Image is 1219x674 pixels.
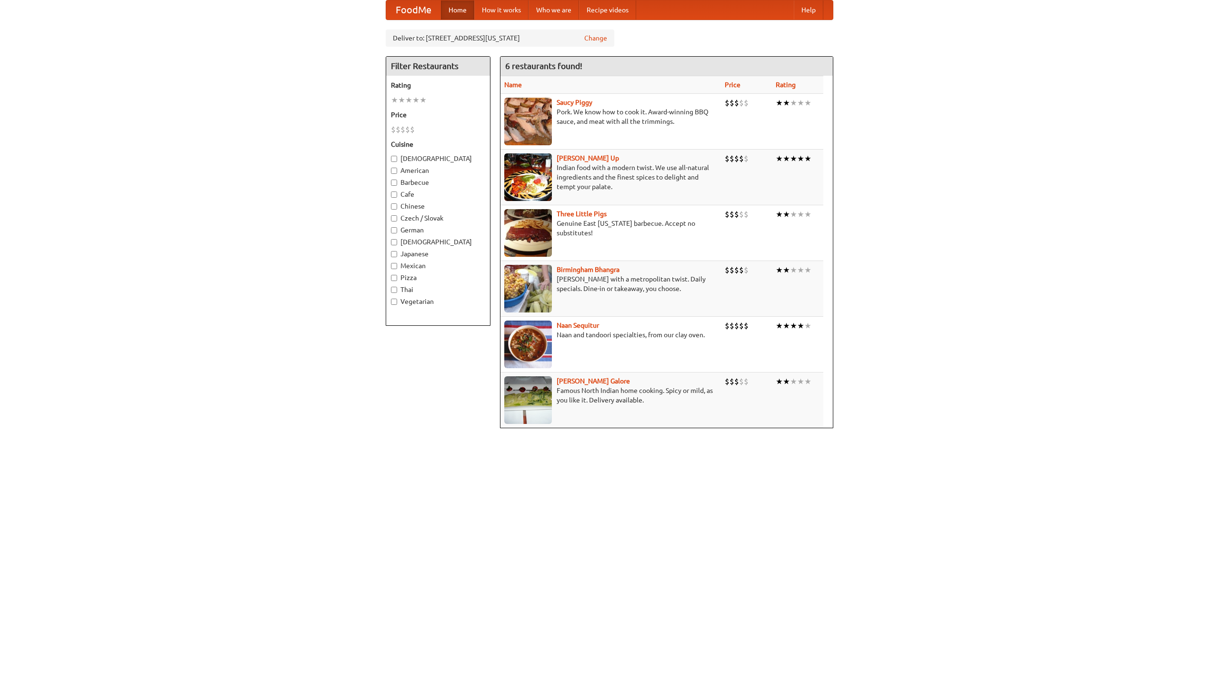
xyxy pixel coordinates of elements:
[504,98,552,145] img: saucy.jpg
[557,322,599,329] a: Naan Sequitur
[790,321,797,331] li: ★
[391,180,397,186] input: Barbecue
[783,153,790,164] li: ★
[783,98,790,108] li: ★
[400,124,405,135] li: $
[744,98,749,108] li: $
[504,219,717,238] p: Genuine East [US_STATE] barbecue. Accept no substitutes!
[504,107,717,126] p: Pork. We know how to cook it. Award-winning BBQ sauce, and meat with all the trimmings.
[725,265,729,275] li: $
[729,321,734,331] li: $
[391,261,485,271] label: Mexican
[783,209,790,220] li: ★
[776,81,796,89] a: Rating
[783,376,790,387] li: ★
[391,80,485,90] h5: Rating
[729,153,734,164] li: $
[734,209,739,220] li: $
[391,203,397,210] input: Chinese
[441,0,474,20] a: Home
[504,274,717,293] p: [PERSON_NAME] with a metropolitan twist. Daily specials. Dine-in or takeaway, you choose.
[504,163,717,191] p: Indian food with a modern twist. We use all-natural ingredients and the finest spices to delight ...
[391,287,397,293] input: Thai
[398,95,405,105] li: ★
[557,210,607,218] b: Three Little Pigs
[405,95,412,105] li: ★
[557,99,592,106] a: Saucy Piggy
[725,321,729,331] li: $
[557,266,619,273] a: Birmingham Bhangra
[396,124,400,135] li: $
[725,153,729,164] li: $
[391,178,485,187] label: Barbecue
[734,265,739,275] li: $
[725,81,740,89] a: Price
[797,209,804,220] li: ★
[739,209,744,220] li: $
[790,153,797,164] li: ★
[804,153,811,164] li: ★
[739,321,744,331] li: $
[391,140,485,149] h5: Cuisine
[391,239,397,245] input: [DEMOGRAPHIC_DATA]
[557,154,619,162] a: [PERSON_NAME] Up
[790,209,797,220] li: ★
[744,153,749,164] li: $
[391,225,485,235] label: German
[391,213,485,223] label: Czech / Slovak
[734,376,739,387] li: $
[725,98,729,108] li: $
[776,98,783,108] li: ★
[729,265,734,275] li: $
[804,98,811,108] li: ★
[505,61,582,70] ng-pluralize: 6 restaurants found!
[391,124,396,135] li: $
[729,376,734,387] li: $
[776,209,783,220] li: ★
[391,227,397,233] input: German
[776,376,783,387] li: ★
[391,285,485,294] label: Thai
[557,377,630,385] a: [PERSON_NAME] Galore
[504,81,522,89] a: Name
[790,376,797,387] li: ★
[386,57,490,76] h4: Filter Restaurants
[391,297,485,306] label: Vegetarian
[391,273,485,282] label: Pizza
[744,209,749,220] li: $
[776,153,783,164] li: ★
[579,0,636,20] a: Recipe videos
[391,168,397,174] input: American
[734,153,739,164] li: $
[412,95,420,105] li: ★
[797,153,804,164] li: ★
[744,321,749,331] li: $
[391,190,485,199] label: Cafe
[504,321,552,368] img: naansequitur.jpg
[797,265,804,275] li: ★
[391,154,485,163] label: [DEMOGRAPHIC_DATA]
[797,321,804,331] li: ★
[729,98,734,108] li: $
[797,98,804,108] li: ★
[474,0,529,20] a: How it works
[794,0,823,20] a: Help
[386,30,614,47] div: Deliver to: [STREET_ADDRESS][US_STATE]
[790,98,797,108] li: ★
[744,265,749,275] li: $
[391,95,398,105] li: ★
[739,265,744,275] li: $
[391,156,397,162] input: [DEMOGRAPHIC_DATA]
[584,33,607,43] a: Change
[804,209,811,220] li: ★
[391,191,397,198] input: Cafe
[420,95,427,105] li: ★
[405,124,410,135] li: $
[804,376,811,387] li: ★
[804,321,811,331] li: ★
[391,249,485,259] label: Japanese
[410,124,415,135] li: $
